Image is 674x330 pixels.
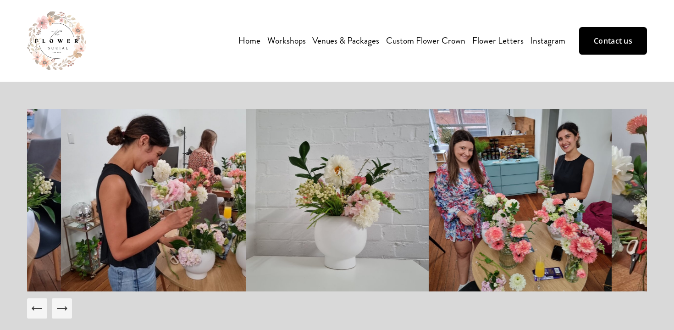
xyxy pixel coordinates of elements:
a: Home [238,33,260,49]
button: Previous Slide [27,298,47,319]
button: Next Slide [52,298,72,319]
img: Screenshot_20230624_144952_Gallery.jpg [61,109,245,292]
a: Venues & Packages [312,33,379,49]
a: Contact us [579,27,647,55]
a: Instagram [530,33,565,49]
img: The Flower Social [27,11,86,70]
img: 20221025_161738.jpg [428,109,611,292]
span: Workshops [267,34,306,48]
a: Custom Flower Crown [386,33,465,49]
img: 20221025_163515.jpg [245,109,428,292]
a: folder dropdown [267,33,306,49]
a: Flower Letters [472,33,524,49]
